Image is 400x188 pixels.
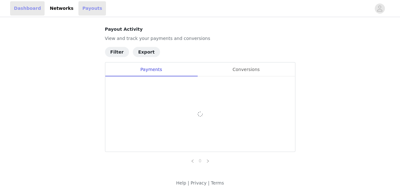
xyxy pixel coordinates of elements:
span: | [188,180,189,185]
p: View and track your payments and conversions [105,35,295,42]
a: Dashboard [10,1,45,16]
i: icon: left [191,159,194,163]
a: Help [176,180,186,185]
div: avatar [377,3,383,14]
i: icon: right [206,159,210,163]
a: Networks [46,1,77,16]
li: Previous Page [189,157,196,165]
div: Conversions [197,62,295,77]
a: 0 [197,157,204,164]
button: Filter [105,47,129,57]
h4: Payout Activity [105,26,295,33]
button: Export [133,47,160,57]
span: | [208,180,210,185]
li: 0 [196,157,204,165]
a: Payouts [78,1,106,16]
a: Privacy [190,180,206,185]
div: Payments [105,62,197,77]
li: Next Page [204,157,212,165]
a: Terms [211,180,224,185]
